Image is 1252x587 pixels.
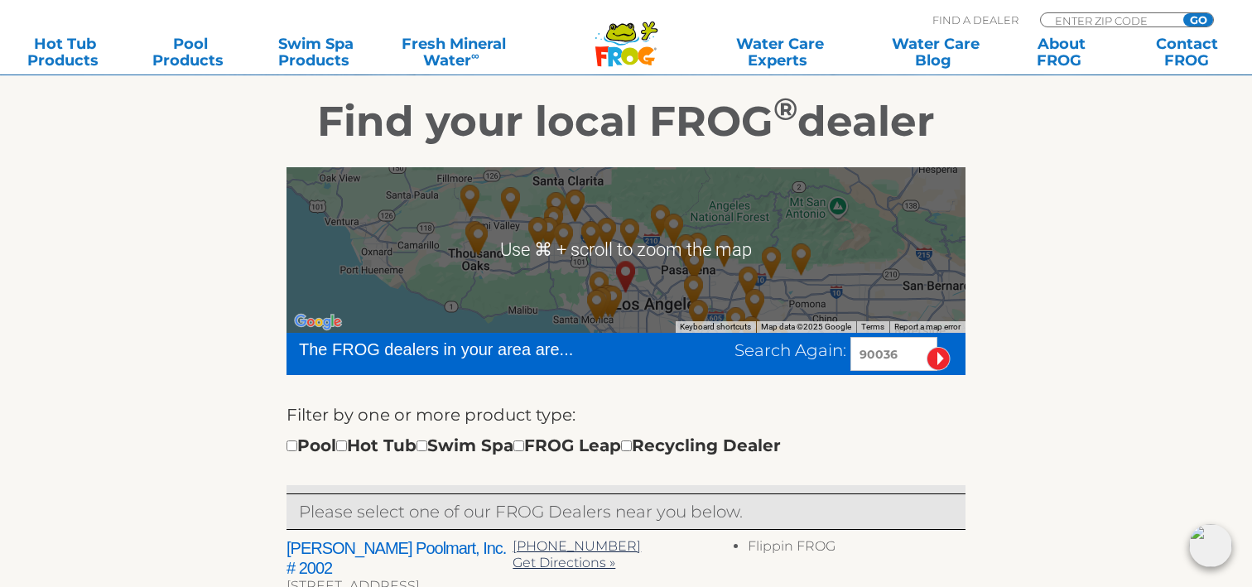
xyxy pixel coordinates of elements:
[142,36,239,69] a: PoolProducts
[299,498,953,525] p: Please select one of our FROG Dealers near you below.
[642,198,680,243] div: Leslie's Poolmart, Inc. # 64 - 13 miles away.
[761,322,851,331] span: Map data ©2025 Google
[299,337,633,362] div: The FROG dealers in your area are...
[580,265,619,310] div: Pacific Spas & Sauna - 5 miles away.
[701,36,859,69] a: Water CareExperts
[705,229,744,273] div: Leslie's Poolmart, Inc. # 206 - 19 miles away.
[667,228,705,272] div: Lifestyle Outdoor - Pasadena - 13 miles away.
[545,216,583,261] div: Leslie's Poolmart, Inc. # 9 - 14 miles away.
[492,180,530,225] div: Leslie's Poolmart Inc # 128 - 26 miles away.
[572,214,610,259] div: Lifestyle Outdoor - Sherman Oaks - 10 miles away.
[392,36,514,69] a: Fresh MineralWater∞
[679,226,717,271] div: Leslie's Poolmart Inc # 2 - 15 miles away.
[556,183,595,228] div: A & R Pool & Spa Inc. - 17 miles away.
[460,217,498,262] div: Lifestyle Outdoor - Thousand Oaks - 29 miles away.
[1189,524,1232,567] img: openIcon
[603,331,641,376] div: Leslie's Poolmart, Inc. # 811 - 15 miles away.
[734,340,846,360] span: Search Again:
[607,254,645,299] div: FARMER MARKET, CA 90036
[17,36,114,69] a: Hot TubProducts
[583,281,621,325] div: West Coast Pool Supply - 7 miles away.
[267,36,365,69] a: Swim SpaProducts
[773,90,797,128] sup: ®
[451,178,489,223] div: PoolSupply4Less - 33 miles away.
[932,12,1018,27] p: Find A Dealer
[733,310,771,354] div: Leslie's Poolmart, Inc. # 215 - 26 miles away.
[675,268,713,313] div: Leslie's Poolmart, Inc. # 973 - 13 miles away.
[861,322,884,331] a: Terms
[748,538,965,560] li: Flippin FROG
[519,210,557,255] div: Leslie's Poolmart, Inc. # 93 - 19 miles away.
[760,320,798,364] div: Leslie's Poolmart, Inc. # 77 - 32 miles away.
[611,212,649,257] div: Leslie's Poolmart, Inc. # 383 - 8 miles away.
[717,301,755,345] div: Leslie's Poolmart Inc # 12 - 23 miles away.
[291,311,345,333] img: Google
[578,283,616,328] div: California Hot Tubs, Inc. - 8 miles away.
[594,279,632,324] div: Leslie's Poolmart, Inc. # 2002 - 5 miles away.
[590,278,628,323] div: Lifestyle Outdoor - Culver City - 6 miles away.
[287,402,575,428] label: Filter by one or more product type:
[117,97,1135,147] h2: Find your local FROG dealer
[513,538,641,554] a: [PHONE_NUMBER]
[537,185,575,230] div: Leslie's Poolmart, Inc. # 41 - 19 miles away.
[291,311,345,333] a: Open this area in Google Maps (opens a new window)
[1138,36,1235,69] a: ContactFROG
[1183,13,1213,26] input: GO
[887,36,985,69] a: Water CareBlog
[753,240,791,285] div: Leslie's Poolmart Inc # 11 - 28 miles away.
[287,432,781,459] div: Pool Hot Tub Swim Spa FROG Leap Recycling Dealer
[513,555,615,570] a: Get Directions »
[588,211,626,256] div: Leslie's Poolmart Inc # 1 - 9 miles away.
[1013,36,1110,69] a: AboutFROG
[655,207,693,252] div: La Canada Pool & Patio - 13 miles away.
[680,293,718,338] div: Leslie's Poolmart Inc # 5 - 16 miles away.
[782,237,821,281] div: Leslie's Poolmart, Inc. # 267 - 34 miles away.
[1053,13,1165,27] input: Zip Code Form
[535,200,573,244] div: Discount Pool Mart, Inc. - 17 miles away.
[730,260,768,305] div: Leslie's Poolmart, Inc. # 231 - 23 miles away.
[680,321,751,333] button: Keyboard shortcuts
[287,538,513,578] h2: [PERSON_NAME] Poolmart, Inc. # 2002
[471,49,479,62] sup: ∞
[927,347,951,371] input: Submit
[736,282,774,327] div: Leslie's Poolmart Inc # 221 - 25 miles away.
[456,214,494,259] div: Leslie's Poolmart, Inc. # 68 - 30 miles away.
[676,243,714,288] div: Leslie's Poolmart, Inc. # 974 - 13 miles away.
[894,322,961,331] a: Report a map error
